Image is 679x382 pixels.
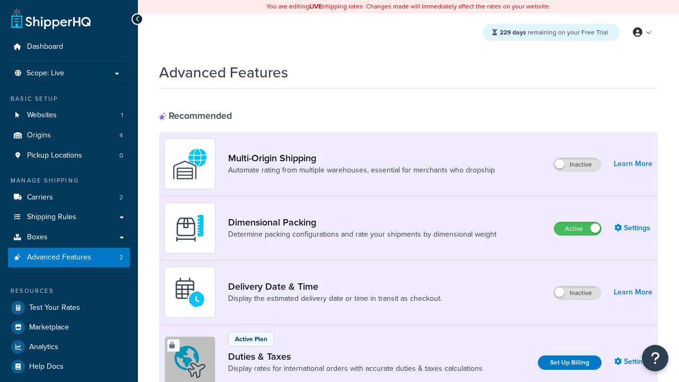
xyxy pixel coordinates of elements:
a: Carriers2 [8,188,130,207]
div: Resources [8,286,130,296]
span: Pickup Locations [27,151,82,160]
div: Recommended [159,110,232,121]
b: LIVE [309,2,322,11]
a: Boxes [8,228,130,247]
div: Manage Shipping [8,176,130,185]
img: WatD5o0RtDAAAAAElFTkSuQmCC [171,145,208,183]
a: Dashboard [8,37,130,57]
a: Determine packing configurations and rate your shipments by dimensional weight [228,229,497,240]
span: Boxes [27,233,48,242]
li: Origins [8,126,130,145]
span: remaining on your Free Trial [500,28,608,37]
label: Inactive [554,158,600,171]
span: Scope: Live [27,69,64,78]
span: 2 [119,193,123,202]
a: Marketplace [8,318,130,337]
span: Help Docs [29,362,64,371]
label: Inactive [554,286,600,299]
h1: Advanced Features [159,62,288,83]
a: Set Up Billing [538,355,602,370]
li: Pickup Locations [8,146,130,166]
li: Carriers [8,188,130,207]
a: Learn More [614,285,652,300]
a: Learn More [614,157,652,171]
button: Open Resource Center [642,345,668,371]
strong: 229 days [500,28,526,37]
a: Display rates for international orders with accurate duties & taxes calculations [228,363,483,374]
a: Test Your Rates [8,298,130,317]
span: 4 [119,131,123,140]
a: Multi-Origin Shipping [228,152,495,164]
span: 2 [119,253,123,262]
span: Marketplace [29,323,69,332]
a: Display the estimated delivery date or time in transit as checkout. [228,293,442,304]
li: Websites [8,106,130,125]
a: Automate rating from multiple warehouses, essential for merchants who dropship [228,165,495,176]
label: Active [554,222,601,235]
p: Active Plan [235,334,267,344]
a: Settings [614,221,652,236]
span: Websites [27,111,57,120]
a: Websites1 [8,106,130,125]
img: DTVBYsAAAAAASUVORK5CYII= [171,210,208,247]
a: Duties & Taxes [228,351,483,362]
a: Advanced Features2 [8,248,130,267]
img: gfkeb5ejjkALwAAAABJRU5ErkJggg== [171,274,208,311]
a: Analytics [8,337,130,357]
a: Delivery Date & Time [228,281,442,292]
span: Dashboard [27,42,63,51]
span: Advanced Features [27,253,91,262]
a: Pickup Locations0 [8,146,130,166]
span: Analytics [29,343,58,352]
span: 1 [121,111,123,120]
span: Origins [27,131,51,140]
a: Dimensional Packing [228,216,497,228]
a: Shipping Rules [8,207,130,227]
li: Advanced Features [8,248,130,267]
span: Carriers [27,193,53,202]
span: Shipping Rules [27,213,76,222]
span: 0 [119,151,123,160]
a: Origins4 [8,126,130,145]
a: Settings [614,354,652,369]
a: Help Docs [8,357,130,376]
div: Basic Setup [8,94,130,103]
span: Test Your Rates [29,303,80,312]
